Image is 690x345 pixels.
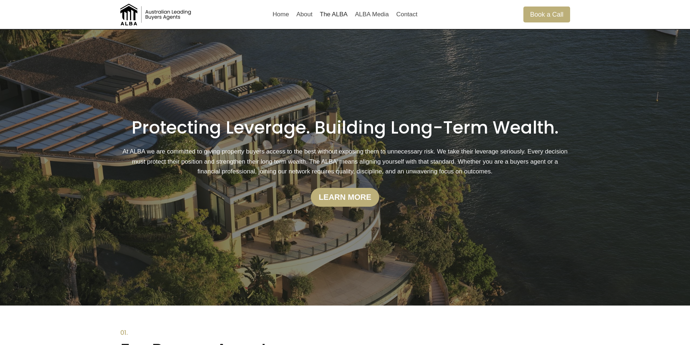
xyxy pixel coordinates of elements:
[351,6,393,23] a: ALBA Media
[293,6,316,23] a: About
[120,117,570,138] h1: Protecting Leverage. Building Long-Term Wealth.
[319,193,371,202] strong: Learn more
[393,6,421,23] a: Contact
[316,6,351,23] a: The ALBA
[120,147,570,176] p: At ALBA we are committed to giving property buyers access to the best without exposing them to un...
[269,6,421,23] nav: Primary Navigation
[120,329,570,337] h6: 01.
[523,7,570,22] a: Book a Call
[120,4,193,25] img: Australian Leading Buyers Agents
[311,188,379,207] a: Learn more
[269,6,293,23] a: Home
